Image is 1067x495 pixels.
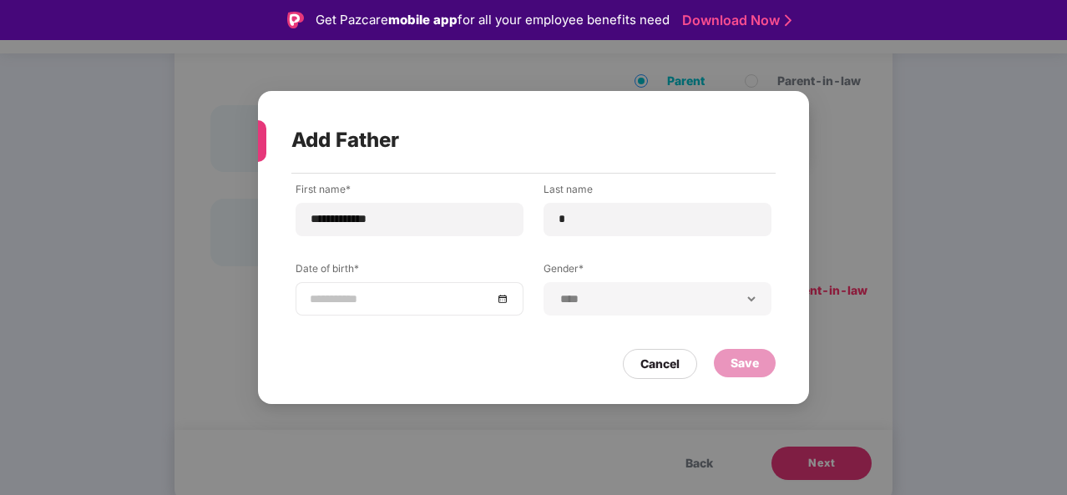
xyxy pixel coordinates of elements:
[296,261,523,282] label: Date of birth*
[731,354,759,372] div: Save
[544,261,771,282] label: Gender*
[291,108,736,173] div: Add Father
[544,182,771,203] label: Last name
[785,12,791,29] img: Stroke
[388,12,458,28] strong: mobile app
[287,12,304,28] img: Logo
[682,12,786,29] a: Download Now
[296,182,523,203] label: First name*
[640,355,680,373] div: Cancel
[316,10,670,30] div: Get Pazcare for all your employee benefits need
